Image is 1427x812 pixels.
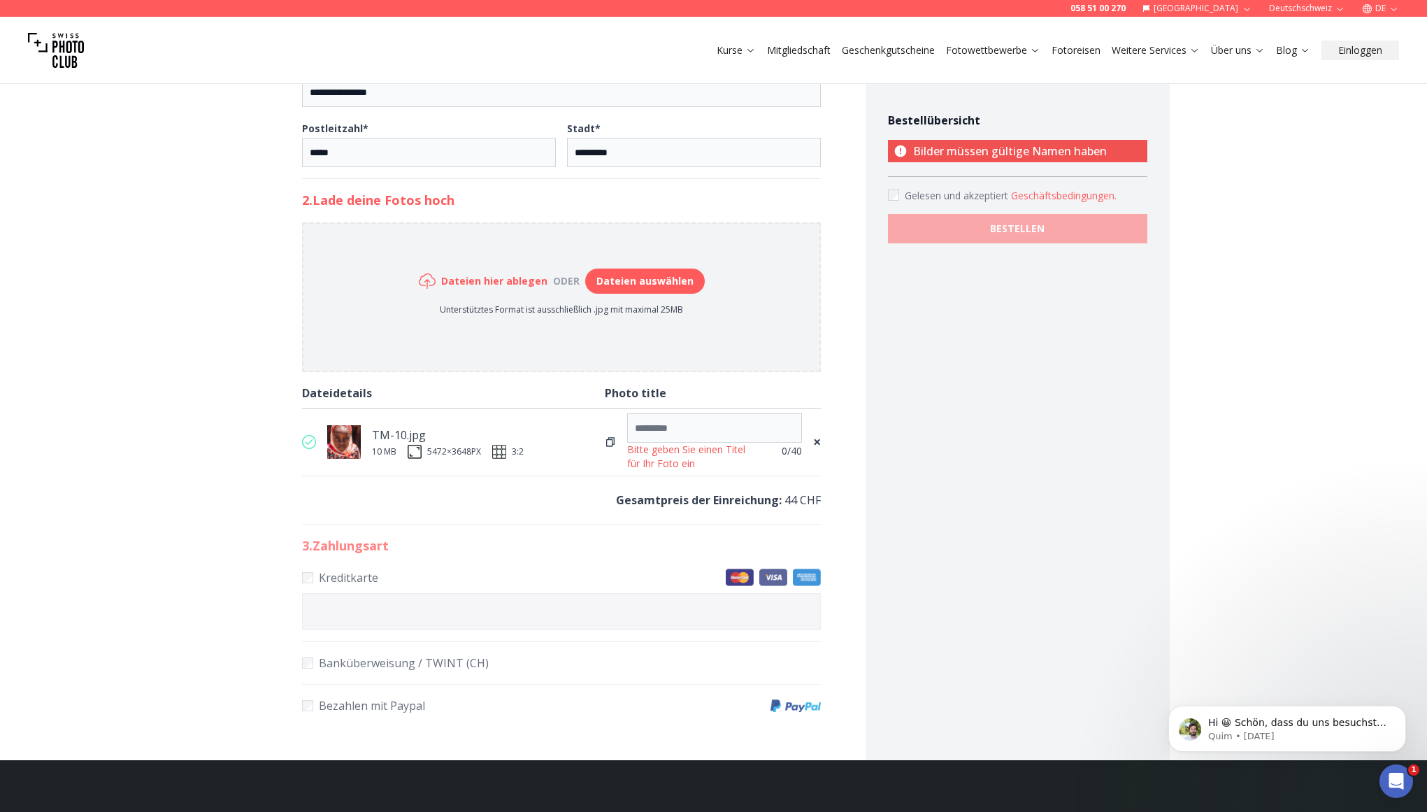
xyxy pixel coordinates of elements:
button: Accept termsGelesen und akzeptiert [1011,189,1117,203]
div: Bitte geben Sie einen Titel für Ihr Foto ein [627,443,759,471]
div: oder [547,274,585,288]
a: Blog [1276,43,1310,57]
button: Dateien auswählen [585,269,705,294]
span: × [813,432,821,452]
img: ratio [492,445,506,459]
span: 1 [1408,764,1419,776]
span: 3:2 [512,446,524,457]
input: Postleitzahl* [302,138,556,167]
div: 5472 × 3648 PX [427,446,481,457]
button: BESTELLEN [888,214,1147,243]
img: size [408,445,422,459]
button: Kurse [711,41,761,60]
a: Geschenkgutscheine [842,43,935,57]
img: thumb [327,425,361,459]
p: Bilder müssen gültige Namen haben [888,140,1147,162]
button: Blog [1270,41,1316,60]
div: 10 MB [372,446,396,457]
b: BESTELLEN [990,222,1045,236]
iframe: Intercom notifications message [1147,676,1427,774]
button: Fotowettbewerbe [940,41,1046,60]
a: Mitgliedschaft [767,43,831,57]
b: Gesamtpreis der Einreichung : [616,492,782,508]
a: Fotoreisen [1052,43,1100,57]
p: Unterstütztes Format ist ausschließlich .jpg mit maximal 25MB [419,304,705,315]
button: Geschenkgutscheine [836,41,940,60]
a: Fotowettbewerbe [946,43,1040,57]
span: Gelesen und akzeptiert [905,189,1011,202]
a: Über uns [1211,43,1265,57]
div: TM-10.jpg [372,425,524,445]
button: Über uns [1205,41,1270,60]
iframe: Intercom live chat [1379,764,1413,798]
a: Kurse [717,43,756,57]
input: Accept terms [888,190,899,201]
span: 0 /40 [782,444,802,458]
input: Adresse* [302,78,821,107]
a: Weitere Services [1112,43,1200,57]
b: Postleitzahl * [302,122,368,135]
button: Weitere Services [1106,41,1205,60]
b: Stadt * [567,122,601,135]
img: Swiss photo club [28,22,84,78]
div: Photo title [605,383,821,403]
button: Fotoreisen [1046,41,1106,60]
h2: 2. Lade deine Fotos hoch [302,190,821,210]
img: valid [302,435,316,449]
a: 058 51 00 270 [1070,3,1126,14]
h6: Dateien hier ablegen [441,274,547,288]
input: Stadt* [567,138,821,167]
h4: Bestellübersicht [888,112,1147,129]
button: Einloggen [1321,41,1399,60]
p: 44 CHF [302,490,821,510]
div: Dateidetails [302,383,605,403]
button: Mitgliedschaft [761,41,836,60]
